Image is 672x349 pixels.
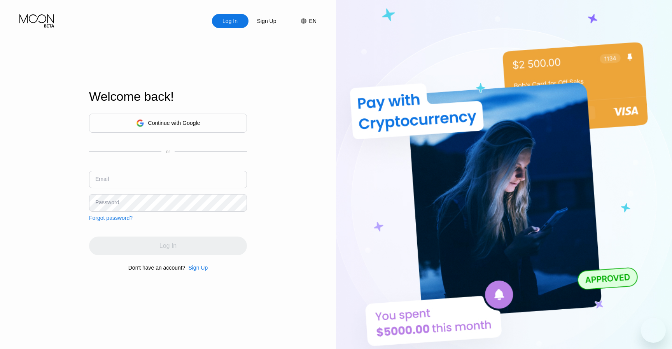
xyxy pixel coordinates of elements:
div: Log In [212,14,248,28]
div: Sign Up [188,265,208,271]
div: Welcome back! [89,89,247,104]
div: EN [309,18,317,24]
div: Sign Up [248,14,285,28]
div: Log In [222,17,238,25]
div: or [166,149,170,154]
div: Don't have an account? [128,265,185,271]
div: Forgot password? [89,215,133,221]
div: Continue with Google [148,120,200,126]
div: Password [95,199,119,205]
iframe: Button to launch messaging window [641,318,666,343]
div: EN [293,14,317,28]
div: Continue with Google [89,114,247,133]
div: Email [95,176,109,182]
div: Sign Up [185,265,208,271]
div: Sign Up [256,17,277,25]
